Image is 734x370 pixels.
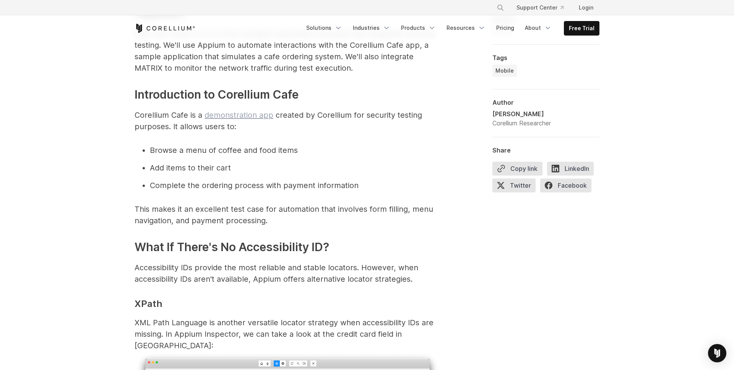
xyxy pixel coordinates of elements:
[135,203,440,226] p: This makes it an excellent test case for automation that involves form filling, menu navigation, ...
[348,21,395,35] a: Industries
[520,21,556,35] a: About
[492,179,536,192] span: Twitter
[492,99,599,106] div: Author
[492,162,542,175] button: Copy link
[547,162,598,179] a: LinkedIn
[135,297,440,311] h4: XPath
[150,162,440,174] li: Add items to their cart
[492,179,540,195] a: Twitter
[573,1,599,15] a: Login
[135,262,440,285] p: Accessibility IDs provide the most reliable and stable locators. However, when accessibility IDs ...
[492,21,519,35] a: Pricing
[302,21,599,36] div: Navigation Menu
[205,110,273,120] a: demonstration app
[492,146,599,154] div: Share
[135,86,440,103] h3: Introduction to Corellium Cafe
[150,180,440,191] li: Complete the ordering process with payment information
[510,1,570,15] a: Support Center
[492,109,551,118] div: [PERSON_NAME]
[492,65,517,77] a: Mobile
[487,1,599,15] div: Navigation Menu
[135,24,195,33] a: Corellium Home
[495,67,514,75] span: Mobile
[564,21,599,35] a: Free Trial
[150,144,440,156] li: Browse a menu of coffee and food items
[492,54,599,62] div: Tags
[540,179,591,192] span: Facebook
[135,239,440,256] h3: What If There's No Accessibility ID?
[135,28,440,74] p: Now let's move on to a more complex automation scenario that integrates security testing. We'll u...
[492,118,551,128] div: Corellium Researcher
[135,109,440,132] p: Corellium Cafe is a created by Corellium for security testing purposes. It allows users to:
[547,162,594,175] span: LinkedIn
[302,21,347,35] a: Solutions
[540,179,596,195] a: Facebook
[442,21,490,35] a: Resources
[708,344,726,362] div: Open Intercom Messenger
[396,21,440,35] a: Products
[494,1,507,15] button: Search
